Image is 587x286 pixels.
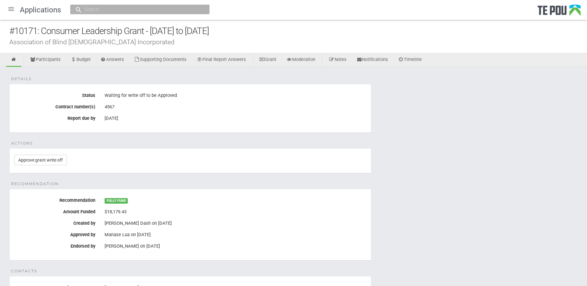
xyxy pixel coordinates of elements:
[105,90,366,101] div: Waiting for write off to be Approved
[324,53,351,67] a: Notes
[14,155,67,165] a: Approve grant write off
[105,220,366,226] div: [PERSON_NAME] Dash on [DATE]
[96,53,129,67] a: Answers
[129,53,191,67] a: Supporting Documents
[66,53,95,67] a: Budget
[10,218,100,226] label: Created by
[11,141,33,146] span: Actions
[11,268,37,274] span: Contacts
[10,102,100,110] label: Contract number(s)
[9,24,587,38] div: #10171: Consumer Leadership Grant - [DATE] to [DATE]
[11,76,32,82] span: Details
[105,243,366,249] div: [PERSON_NAME] on [DATE]
[10,113,100,121] label: Report due by
[11,181,59,187] span: Recommendation
[255,53,281,67] a: Grant
[282,53,320,67] a: Moderation
[192,53,251,67] a: Final Report Answers
[10,207,100,214] label: Amount Funded
[10,195,100,203] label: Recommendation
[105,207,366,217] div: $18,179.43
[105,102,366,112] div: 4567
[10,241,100,249] label: Endorsed by
[25,53,65,67] a: Participants
[352,53,393,67] a: Notifications
[393,53,426,67] a: Timeline
[82,6,191,13] input: Search
[105,113,366,124] div: [DATE]
[10,90,100,98] label: Status
[10,230,100,237] label: Approved by
[9,39,587,45] div: Association of Blind [DEMOGRAPHIC_DATA] Incorporated
[105,232,366,237] div: Manase Lua on [DATE]
[105,198,128,204] span: FULLY FUND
